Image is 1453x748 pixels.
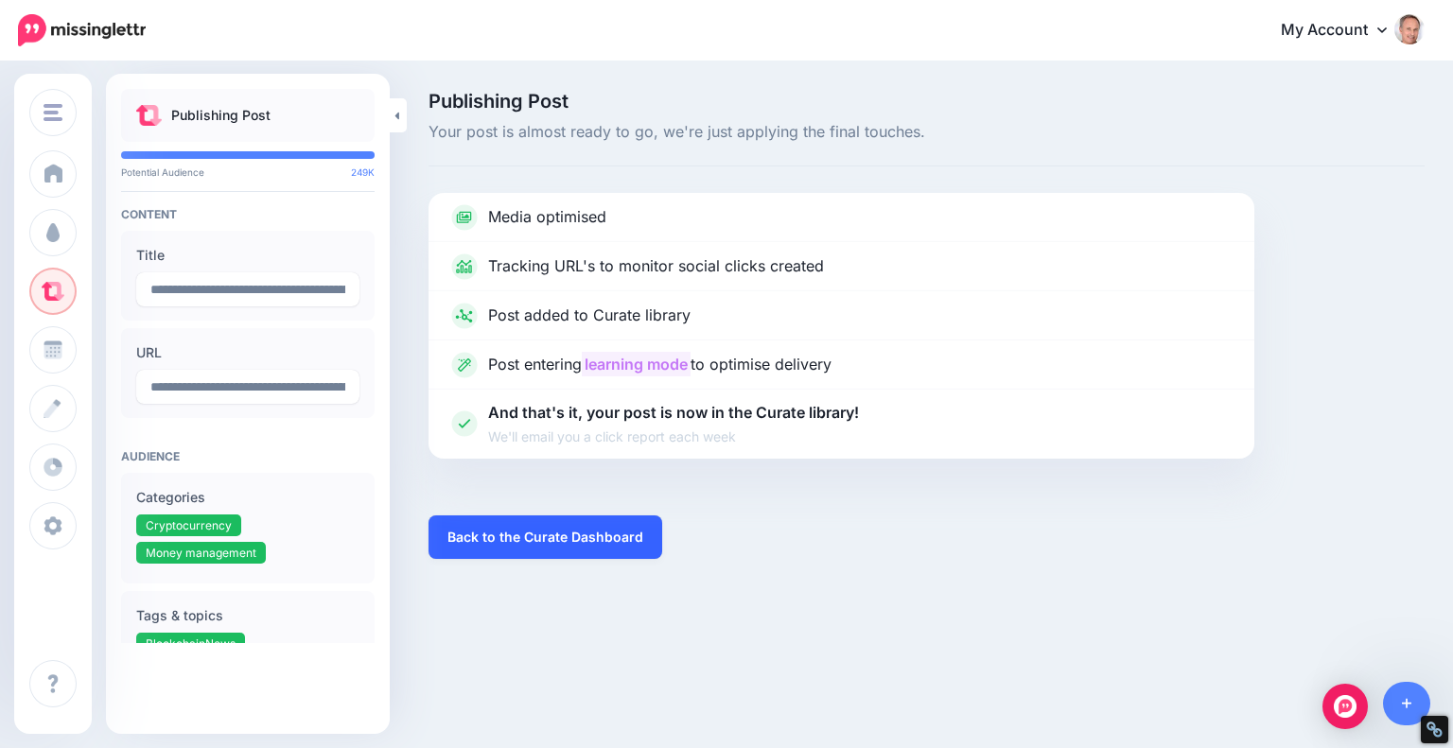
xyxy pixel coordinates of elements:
[351,166,375,178] span: 249K
[121,449,375,463] h4: Audience
[488,205,606,230] p: Media optimised
[429,120,1425,145] span: Your post is almost ready to go, we're just applying the final touches.
[488,304,691,328] p: Post added to Curate library
[488,401,859,447] p: And that's it, your post is now in the Curate library!
[18,14,146,46] img: Missinglettr
[121,207,375,221] h4: Content
[136,244,359,267] label: Title
[582,352,691,376] mark: learning mode
[429,92,1425,111] span: Publishing Post
[1426,721,1444,739] div: Restore Info Box &#10;&#10;NoFollow Info:&#10; META-Robots NoFollow: &#09;true&#10; META-Robots N...
[121,166,375,178] p: Potential Audience
[146,546,256,560] span: Money management
[488,254,824,279] p: Tracking URL's to monitor social clicks created
[136,105,162,126] img: curate.png
[136,341,359,364] label: URL
[171,104,271,127] p: Publishing Post
[488,353,832,377] p: Post entering to optimise delivery
[1322,684,1368,729] div: Open Intercom Messenger
[136,604,359,627] label: Tags & topics
[146,636,236,651] span: BlockchainNews
[1262,8,1425,54] a: My Account
[146,518,232,532] span: Cryptocurrency
[429,515,662,559] a: Back to the Curate Dashboard
[488,426,859,447] span: We'll email you a click report each week
[44,104,62,121] img: menu.png
[136,486,359,509] label: Categories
